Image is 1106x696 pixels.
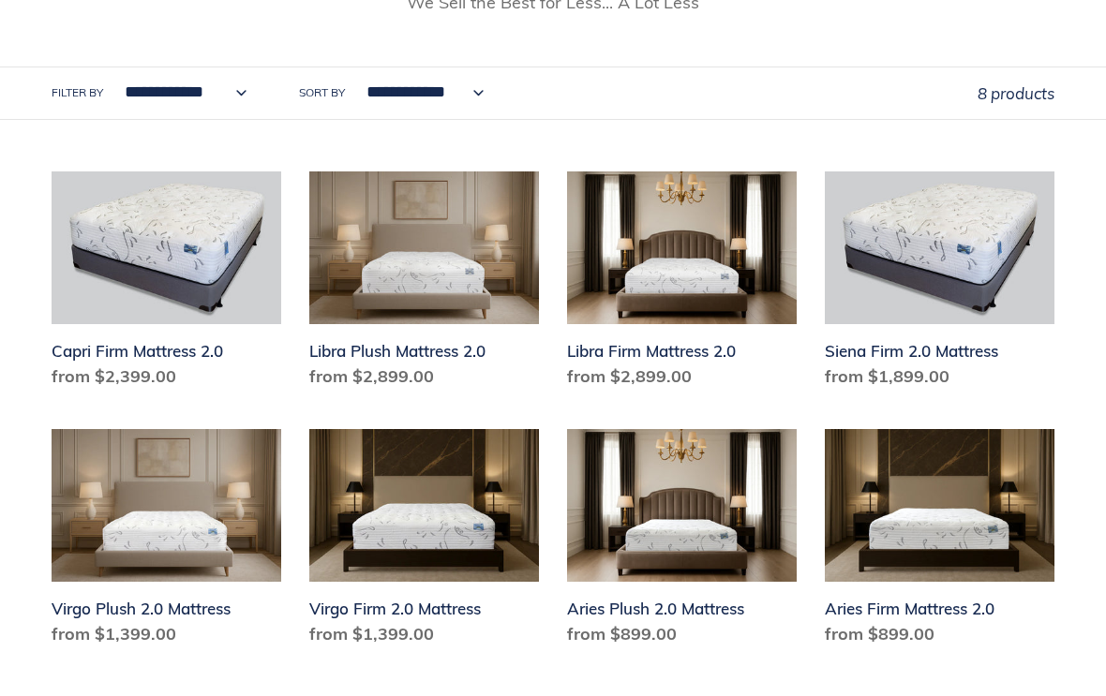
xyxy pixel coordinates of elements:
span: 8 products [978,83,1054,103]
a: Aries Firm Mattress 2.0 [825,429,1054,654]
a: Libra Firm Mattress 2.0 [567,171,797,396]
a: Siena Firm 2.0 Mattress [825,171,1054,396]
a: Aries Plush 2.0 Mattress [567,429,797,654]
label: Filter by [52,84,103,101]
a: Libra Plush Mattress 2.0 [309,171,539,396]
a: Virgo Plush 2.0 Mattress [52,429,281,654]
a: Virgo Firm 2.0 Mattress [309,429,539,654]
a: Capri Firm Mattress 2.0 [52,171,281,396]
label: Sort by [299,84,345,101]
